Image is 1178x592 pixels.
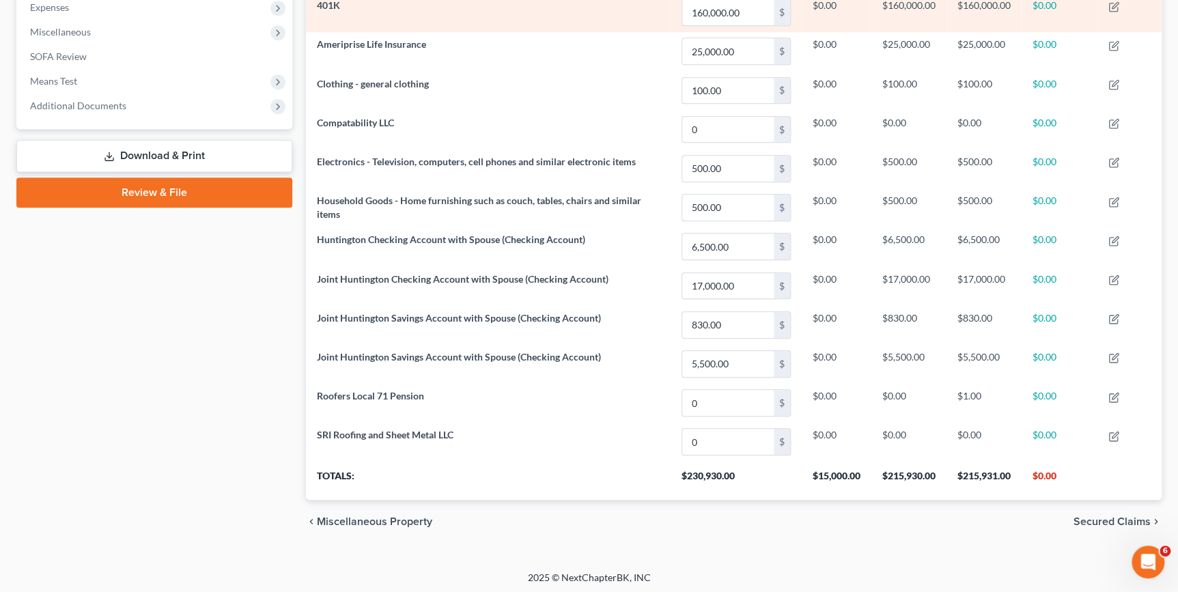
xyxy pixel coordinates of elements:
[1022,32,1097,71] td: $0.00
[16,178,292,208] a: Review & File
[871,305,946,344] td: $830.00
[317,273,608,285] span: Joint Huntington Checking Account with Spouse (Checking Account)
[1022,462,1097,500] th: $0.00
[871,149,946,188] td: $500.00
[802,227,871,266] td: $0.00
[30,100,126,111] span: Additional Documents
[802,149,871,188] td: $0.00
[1022,188,1097,227] td: $0.00
[946,305,1022,344] td: $830.00
[802,110,871,149] td: $0.00
[682,117,774,143] input: 0.00
[317,516,432,527] span: Miscellaneous Property
[317,195,641,220] span: Household Goods - Home furnishing such as couch, tables, chairs and similar items
[1160,546,1170,556] span: 6
[871,227,946,266] td: $6,500.00
[1022,227,1097,266] td: $0.00
[1022,423,1097,462] td: $0.00
[946,423,1022,462] td: $0.00
[1132,546,1164,578] iframe: Intercom live chat
[682,312,774,338] input: 0.00
[16,140,292,172] a: Download & Print
[1022,266,1097,305] td: $0.00
[871,71,946,110] td: $100.00
[802,384,871,423] td: $0.00
[774,195,790,221] div: $
[871,32,946,71] td: $25,000.00
[946,266,1022,305] td: $17,000.00
[19,44,292,69] a: SOFA Review
[682,273,774,299] input: 0.00
[871,266,946,305] td: $17,000.00
[317,429,453,440] span: SRI Roofing and Sheet Metal LLC
[30,51,87,62] span: SOFA Review
[946,227,1022,266] td: $6,500.00
[802,344,871,383] td: $0.00
[871,384,946,423] td: $0.00
[317,312,601,324] span: Joint Huntington Savings Account with Spouse (Checking Account)
[802,423,871,462] td: $0.00
[1022,149,1097,188] td: $0.00
[1022,384,1097,423] td: $0.00
[871,462,946,500] th: $215,930.00
[682,429,774,455] input: 0.00
[682,390,774,416] input: 0.00
[682,78,774,104] input: 0.00
[774,273,790,299] div: $
[871,344,946,383] td: $5,500.00
[802,462,871,500] th: $15,000.00
[317,234,585,245] span: Huntington Checking Account with Spouse (Checking Account)
[946,188,1022,227] td: $500.00
[1022,71,1097,110] td: $0.00
[30,75,77,87] span: Means Test
[946,462,1022,500] th: $215,931.00
[946,344,1022,383] td: $5,500.00
[774,429,790,455] div: $
[682,234,774,259] input: 0.00
[774,351,790,377] div: $
[306,462,671,500] th: Totals:
[317,351,601,363] span: Joint Huntington Savings Account with Spouse (Checking Account)
[1022,305,1097,344] td: $0.00
[946,32,1022,71] td: $25,000.00
[871,110,946,149] td: $0.00
[774,234,790,259] div: $
[317,78,429,89] span: Clothing - general clothing
[1074,516,1151,527] span: Secured Claims
[774,38,790,64] div: $
[871,423,946,462] td: $0.00
[774,78,790,104] div: $
[30,26,91,38] span: Miscellaneous
[317,390,424,401] span: Roofers Local 71 Pension
[317,117,394,128] span: Compatability LLC
[682,195,774,221] input: 0.00
[802,266,871,305] td: $0.00
[317,38,426,50] span: Ameriprise Life Insurance
[774,156,790,182] div: $
[802,71,871,110] td: $0.00
[871,188,946,227] td: $500.00
[774,390,790,416] div: $
[1151,516,1162,527] i: chevron_right
[1022,344,1097,383] td: $0.00
[671,462,802,500] th: $230,930.00
[774,312,790,338] div: $
[682,156,774,182] input: 0.00
[682,38,774,64] input: 0.00
[1022,110,1097,149] td: $0.00
[802,188,871,227] td: $0.00
[802,32,871,71] td: $0.00
[317,156,636,167] span: Electronics - Television, computers, cell phones and similar electronic items
[946,110,1022,149] td: $0.00
[802,305,871,344] td: $0.00
[1074,516,1162,527] button: Secured Claims chevron_right
[30,1,69,13] span: Expenses
[774,117,790,143] div: $
[946,149,1022,188] td: $500.00
[306,516,317,527] i: chevron_left
[946,71,1022,110] td: $100.00
[306,516,432,527] button: chevron_left Miscellaneous Property
[946,384,1022,423] td: $1.00
[682,351,774,377] input: 0.00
